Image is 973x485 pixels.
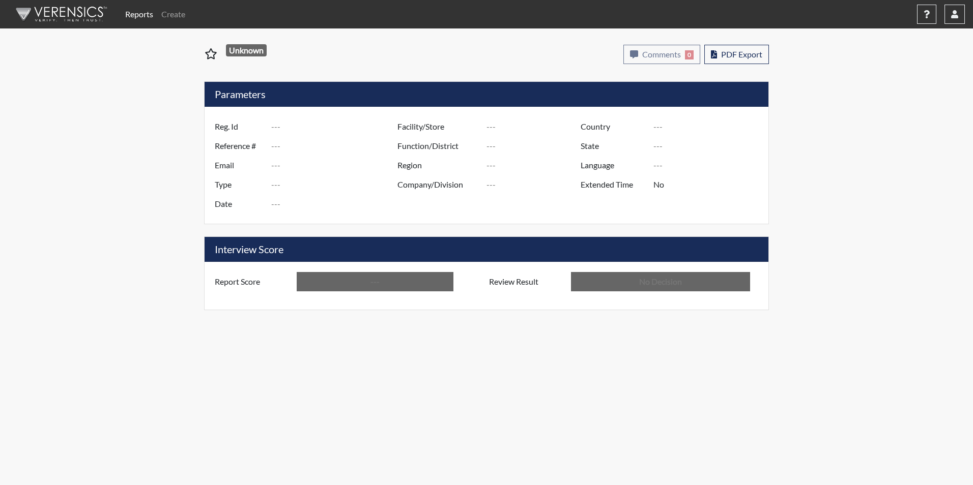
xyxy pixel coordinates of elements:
input: No Decision [571,272,750,291]
input: --- [271,175,400,194]
input: --- [653,156,766,175]
label: State [573,136,653,156]
input: --- [653,175,766,194]
input: --- [486,117,583,136]
label: Review Result [481,272,571,291]
input: --- [271,194,400,214]
label: Language [573,156,653,175]
input: --- [653,117,766,136]
input: --- [653,136,766,156]
input: --- [486,175,583,194]
a: Create [157,4,189,24]
label: Region [390,156,486,175]
label: Type [207,175,271,194]
button: PDF Export [704,45,769,64]
label: Date [207,194,271,214]
label: Facility/Store [390,117,486,136]
span: Comments [642,49,681,59]
input: --- [271,156,400,175]
label: Email [207,156,271,175]
button: Comments0 [623,45,700,64]
label: Reference # [207,136,271,156]
input: --- [486,136,583,156]
label: Country [573,117,653,136]
h5: Parameters [205,82,768,107]
a: Reports [121,4,157,24]
label: Extended Time [573,175,653,194]
label: Company/Division [390,175,486,194]
input: --- [486,156,583,175]
label: Function/District [390,136,486,156]
h5: Interview Score [205,237,768,262]
input: --- [271,136,400,156]
span: 0 [685,50,694,59]
input: --- [297,272,453,291]
input: --- [271,117,400,136]
label: Reg. Id [207,117,271,136]
span: Unknown [226,44,267,56]
label: Report Score [207,272,297,291]
span: PDF Export [721,49,762,59]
